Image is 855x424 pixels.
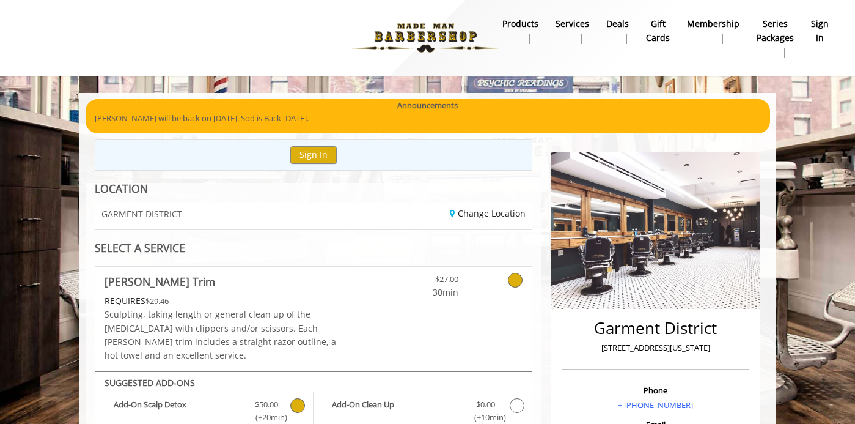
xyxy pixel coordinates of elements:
div: $29.46 [105,294,350,308]
a: DealsDeals [598,15,637,47]
b: Series packages [757,17,794,45]
span: (+10min ) [467,411,503,424]
h2: Garment District [565,319,746,337]
img: Made Man Barbershop logo [342,4,510,72]
b: SUGGESTED ADD-ONS [105,377,195,389]
a: $27.00 [386,267,458,299]
a: MembershipMembership [678,15,748,47]
b: Add-On Scalp Detox [114,398,243,424]
span: GARMENT DISTRICT [101,209,182,218]
b: [PERSON_NAME] Trim [105,273,215,290]
span: This service needs some Advance to be paid before we block your appointment [105,295,145,307]
b: Deals [606,17,629,31]
button: Sign In [290,146,337,164]
a: Productsproducts [494,15,547,47]
b: Announcements [397,99,458,112]
a: ServicesServices [547,15,598,47]
p: Sculpting, taking length or general clean up of the [MEDICAL_DATA] with clippers and/or scissors.... [105,308,350,363]
b: Membership [687,17,739,31]
a: + [PHONE_NUMBER] [618,400,693,411]
a: sign insign in [802,15,837,47]
p: [PERSON_NAME] will be back on [DATE]. Sod is Back [DATE]. [95,112,761,125]
span: 30min [386,286,458,299]
a: Gift cardsgift cards [637,15,678,61]
p: [STREET_ADDRESS][US_STATE] [565,341,746,354]
span: $50.00 [255,398,278,411]
a: Series packagesSeries packages [748,15,802,61]
b: Add-On Clean Up [332,398,461,424]
b: gift cards [646,17,670,45]
h3: Phone [565,386,746,395]
div: SELECT A SERVICE [95,242,533,254]
b: LOCATION [95,181,148,196]
a: Change Location [450,207,526,219]
span: (+20min ) [248,411,284,424]
b: Services [556,17,589,31]
b: products [502,17,538,31]
span: $0.00 [476,398,495,411]
b: sign in [811,17,829,45]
